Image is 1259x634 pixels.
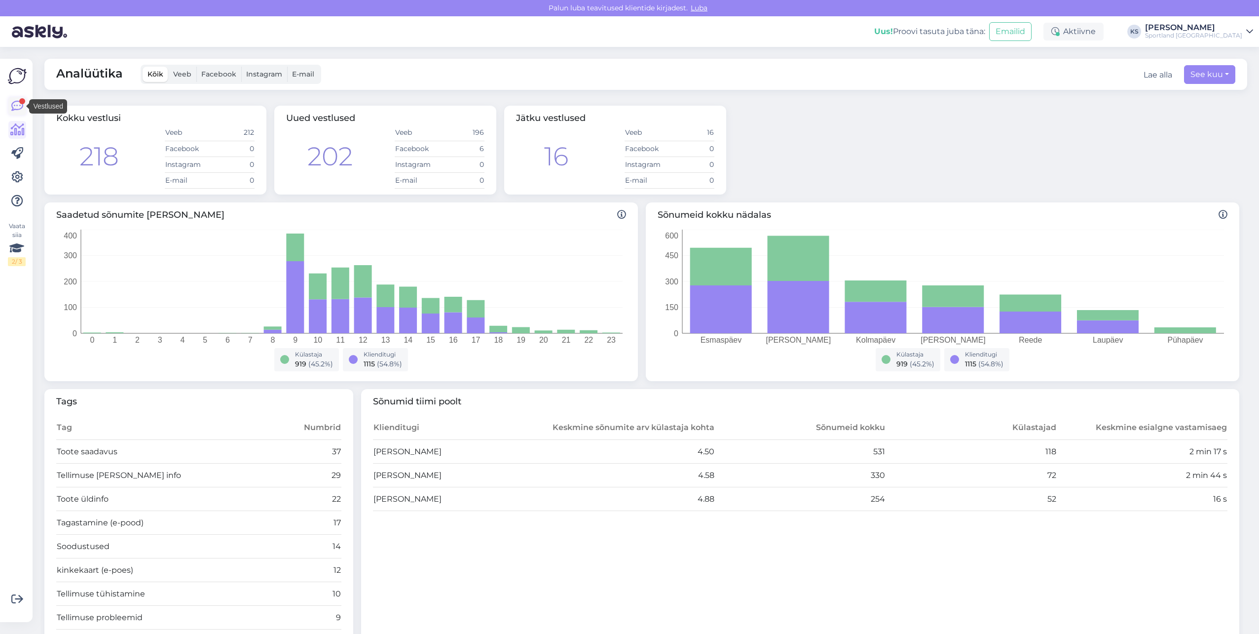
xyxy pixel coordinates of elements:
[544,440,715,464] td: 4.50
[440,172,484,188] td: 0
[449,336,458,344] tspan: 16
[665,277,678,285] tspan: 300
[1184,65,1235,84] button: See kuu
[516,113,586,123] span: Jätku vestlused
[440,141,484,157] td: 6
[56,208,626,222] span: Saadetud sõnumite [PERSON_NAME]
[377,359,402,368] span: ( 54.8 %)
[373,487,544,511] td: [PERSON_NAME]
[544,464,715,487] td: 4.58
[295,350,333,359] div: Külastaja
[440,157,484,172] td: 0
[910,359,934,368] span: ( 45.2 %)
[688,3,710,12] span: Luba
[210,125,255,141] td: 212
[180,336,185,344] tspan: 4
[56,416,270,440] th: Tag
[56,487,270,511] td: Toote üldinfo
[270,336,275,344] tspan: 8
[135,336,140,344] tspan: 2
[874,27,893,36] b: Uus!
[886,416,1057,440] th: Külastajad
[472,336,481,344] tspan: 17
[64,303,77,312] tspan: 100
[669,172,714,188] td: 0
[584,336,593,344] tspan: 22
[64,231,77,239] tspan: 400
[56,582,270,606] td: Tellimuse tühistamine
[56,606,270,630] td: Tellimuse probleemid
[665,303,678,312] tspan: 150
[715,440,886,464] td: 531
[1093,336,1123,344] tspan: Laupäev
[658,208,1227,222] span: Sõnumeid kokku nädalas
[8,257,26,266] div: 2 / 3
[158,336,162,344] tspan: 3
[1145,32,1242,40] div: Sportland [GEOGRAPHIC_DATA]
[544,416,715,440] th: Keskmine sõnumite arv külastaja kohta
[965,359,976,368] span: 1115
[270,558,341,582] td: 12
[373,395,1228,408] span: Sõnumid tiimi poolt
[674,329,678,337] tspan: 0
[1127,25,1141,39] div: KS
[669,141,714,157] td: 0
[29,99,67,114] div: Vestlused
[886,487,1057,511] td: 52
[625,141,669,157] td: Facebook
[165,172,210,188] td: E-mail
[336,336,345,344] tspan: 11
[896,350,934,359] div: Külastaja
[669,125,714,141] td: 16
[313,336,322,344] tspan: 10
[56,511,270,535] td: Tagastamine (e-pood)
[270,535,341,558] td: 14
[921,336,986,345] tspan: [PERSON_NAME]
[1145,24,1253,40] a: [PERSON_NAME]Sportland [GEOGRAPHIC_DATA]
[766,336,831,345] tspan: [PERSON_NAME]
[395,125,440,141] td: Veeb
[203,336,207,344] tspan: 5
[494,336,503,344] tspan: 18
[270,440,341,464] td: 37
[373,464,544,487] td: [PERSON_NAME]
[295,359,306,368] span: 919
[270,606,341,630] td: 9
[665,251,678,260] tspan: 450
[886,440,1057,464] td: 118
[517,336,525,344] tspan: 19
[1144,69,1172,81] button: Lae alla
[210,172,255,188] td: 0
[270,511,341,535] td: 17
[874,26,985,38] div: Proovi tasuta juba täna:
[607,336,616,344] tspan: 23
[965,350,1003,359] div: Klienditugi
[270,464,341,487] td: 29
[293,336,297,344] tspan: 9
[381,336,390,344] tspan: 13
[270,487,341,511] td: 22
[73,329,77,337] tspan: 0
[1168,336,1203,344] tspan: Pühapäev
[544,137,568,176] div: 16
[359,336,368,344] tspan: 12
[539,336,548,344] tspan: 20
[248,336,253,344] tspan: 7
[625,172,669,188] td: E-mail
[90,336,94,344] tspan: 0
[286,113,355,123] span: Uued vestlused
[201,70,236,79] span: Facebook
[56,535,270,558] td: Soodustused
[56,395,341,408] span: Tags
[1057,487,1228,511] td: 16 s
[625,157,669,172] td: Instagram
[856,336,895,344] tspan: Kolmapäev
[669,157,714,172] td: 0
[210,141,255,157] td: 0
[364,350,402,359] div: Klienditugi
[308,359,333,368] span: ( 45.2 %)
[373,440,544,464] td: [PERSON_NAME]
[8,222,26,266] div: Vaata siia
[79,137,119,176] div: 218
[165,157,210,172] td: Instagram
